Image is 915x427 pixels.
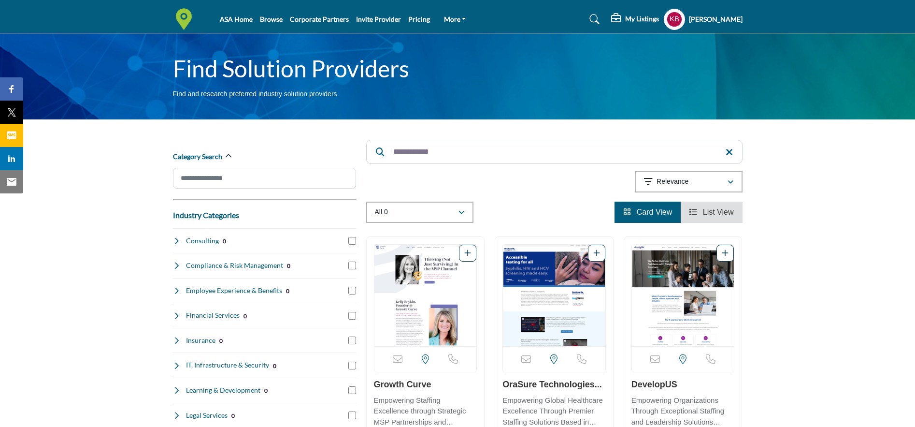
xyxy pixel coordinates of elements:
button: Industry Categories [173,209,239,221]
input: Select Compliance & Risk Management checkbox [348,262,356,269]
h4: Learning & Development: Training programs and educational resources to enhance staffing professio... [186,385,260,395]
h4: Insurance: Specialized insurance coverage including professional liability and workers' compensat... [186,336,215,345]
h3: developUS [631,380,735,390]
li: Card View [615,202,681,223]
h4: IT, Infrastructure & Security: Technology infrastructure, cybersecurity, and IT support services ... [186,360,269,370]
h1: Find Solution Providers [173,54,409,84]
p: Relevance [657,177,688,187]
b: 0 [231,412,235,419]
p: Find and research preferred industry solution providers [173,89,337,99]
input: Select Learning & Development checkbox [348,386,356,394]
img: Growth Curve [374,245,477,346]
a: Add To List [464,249,471,257]
span: List View [703,208,734,216]
a: Open Listing in new tab [374,245,477,346]
h4: Financial Services: Banking, accounting, and financial planning services tailored for staffing co... [186,310,240,320]
input: Search Category [173,168,356,189]
div: 0 Results For Consulting [223,236,226,245]
b: 0 [286,288,289,294]
input: Select Insurance checkbox [348,337,356,344]
div: 0 Results For Employee Experience & Benefits [286,286,289,295]
p: All 0 [375,207,388,217]
img: developUS [632,245,734,346]
h2: Category Search [173,152,222,162]
a: Invite Provider [356,15,401,23]
div: 0 Results For Learning & Development [264,386,268,395]
a: Open Listing in new tab [632,245,734,346]
b: 0 [219,338,223,344]
input: Select Legal Services checkbox [348,412,356,419]
b: 0 [243,313,247,320]
img: OraSure Technologies [503,245,605,346]
a: View List [689,208,733,216]
a: Corporate Partners [290,15,349,23]
a: ASA Home [220,15,253,23]
a: Open Listing in new tab [503,245,605,346]
input: Search [366,140,743,164]
h4: Consulting: Strategic advisory services to help staffing firms optimize operations and grow their... [186,236,219,246]
a: Add To List [722,249,729,257]
button: Show hide supplier dropdown [664,9,685,30]
button: All 0 [366,202,473,223]
a: developUS [631,380,677,389]
b: 0 [273,363,276,369]
div: 0 Results For IT, Infrastructure & Security [273,361,276,370]
a: OraSure Technologies... [502,380,602,389]
input: Select Financial Services checkbox [348,312,356,320]
h5: [PERSON_NAME] [689,15,743,24]
a: Add To List [593,249,600,257]
a: Search [580,12,606,27]
b: 0 [223,238,226,245]
div: 0 Results For Insurance [219,336,223,345]
div: My Listings [611,14,659,25]
a: Browse [260,15,283,23]
h5: My Listings [625,15,659,23]
b: 0 [264,387,268,394]
input: Select Employee Experience & Benefits checkbox [348,287,356,294]
li: List View [681,202,742,223]
img: Site Logo [173,8,200,30]
h3: OraSure Technologies [502,380,606,390]
button: Relevance [635,171,743,192]
h4: Legal Services: Employment law expertise and legal counsel focused on staffing industry regulations. [186,411,228,420]
h4: Compliance & Risk Management: Services to ensure staffing companies meet regulatory requirements ... [186,261,283,270]
input: Select IT, Infrastructure & Security checkbox [348,362,356,369]
a: Pricing [408,15,430,23]
a: Growth Curve [374,380,431,389]
span: Card View [637,208,672,216]
h3: Growth Curve [374,380,477,390]
div: 0 Results For Legal Services [231,411,235,420]
a: View Card [623,208,672,216]
div: 0 Results For Compliance & Risk Management [287,261,290,270]
div: 0 Results For Financial Services [243,311,247,320]
b: 0 [287,263,290,269]
h4: Employee Experience & Benefits: Solutions for enhancing workplace culture, employee satisfaction,... [186,286,282,295]
a: More [437,13,473,26]
input: Select Consulting checkbox [348,237,356,245]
